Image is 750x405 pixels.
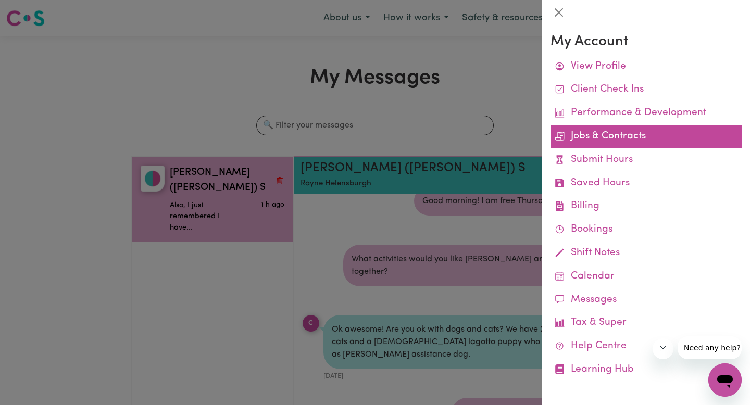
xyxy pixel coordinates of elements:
a: View Profile [551,55,742,79]
a: Billing [551,195,742,218]
a: Tax & Super [551,311,742,335]
a: Bookings [551,218,742,242]
a: Saved Hours [551,172,742,195]
iframe: Close message [653,338,673,359]
h3: My Account [551,33,742,51]
a: Jobs & Contracts [551,125,742,148]
a: Submit Hours [551,148,742,172]
a: Learning Hub [551,358,742,382]
a: Help Centre [551,335,742,358]
a: Shift Notes [551,242,742,265]
iframe: Button to launch messaging window [708,363,742,397]
a: Messages [551,288,742,312]
a: Calendar [551,265,742,288]
a: Client Check Ins [551,78,742,102]
button: Close [551,4,567,21]
iframe: Message from company [678,336,742,359]
a: Performance & Development [551,102,742,125]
